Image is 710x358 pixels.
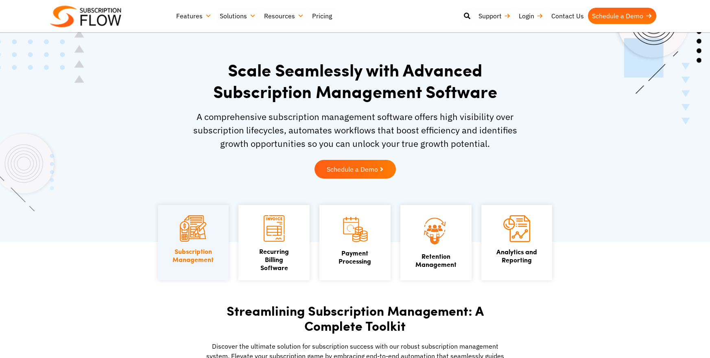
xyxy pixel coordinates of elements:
[413,215,459,246] img: Retention Management icon
[186,110,524,150] p: A comprehensive subscription management software offers high visibility over subscription lifecyc...
[327,166,378,172] span: Schedule a Demo
[515,8,547,24] a: Login
[342,215,368,243] img: Payment Processing icon
[205,303,506,333] h2: Streamlining Subscription Management: A Complete Toolkit
[588,8,656,24] a: Schedule a Demo
[259,247,289,272] a: Recurring Billing Software
[216,8,260,24] a: Solutions
[503,215,530,242] img: Analytics and Reporting icon
[260,8,308,24] a: Resources
[172,8,216,24] a: Features
[315,160,396,179] a: Schedule a Demo
[50,6,121,27] img: Subscriptionflow
[496,247,537,264] a: Analytics andReporting
[339,248,371,266] a: PaymentProcessing
[474,8,515,24] a: Support
[308,8,336,24] a: Pricing
[173,247,214,264] a: SubscriptionManagement
[264,215,284,242] img: Recurring Billing Software icon
[180,215,206,242] img: Subscription Management icon
[415,251,457,269] a: Retention Management
[186,59,524,102] h1: Scale Seamlessly with Advanced Subscription Management Software
[547,8,588,24] a: Contact Us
